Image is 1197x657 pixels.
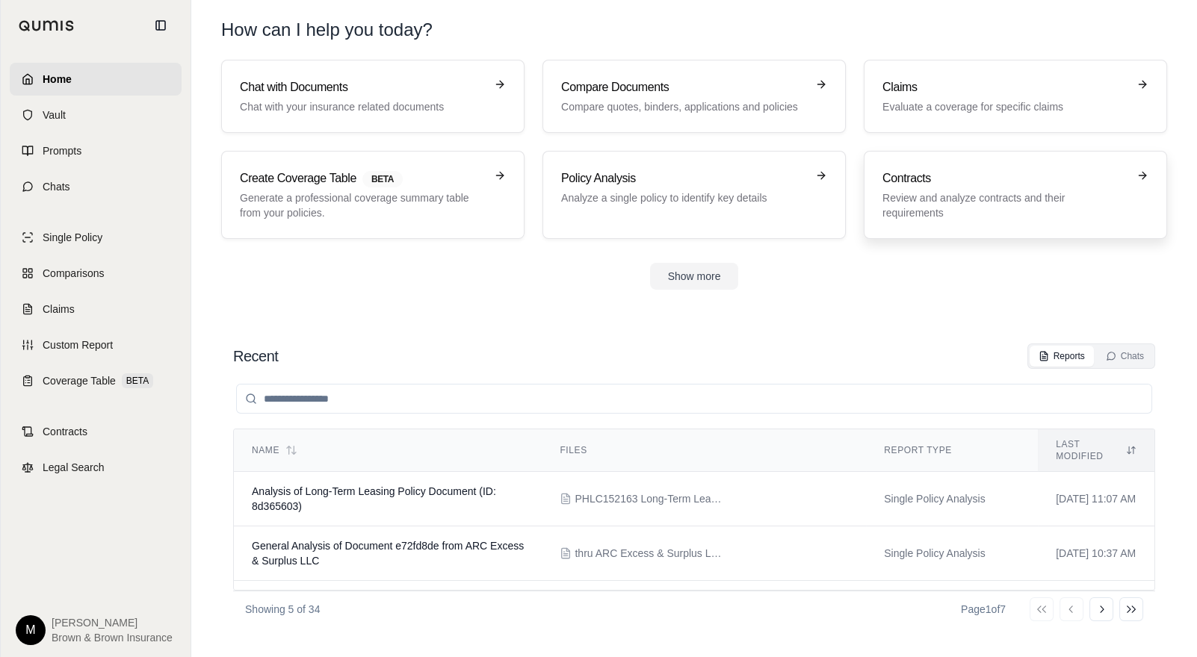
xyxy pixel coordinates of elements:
[43,424,87,439] span: Contracts
[542,60,846,133] a: Compare DocumentsCompare quotes, binders, applications and policies
[43,108,66,122] span: Vault
[1038,472,1154,526] td: [DATE] 11:07 AM
[252,540,524,567] span: General Analysis of Document e72fd8de from ARC Excess & Surplus LLC
[52,630,173,645] span: Brown & Brown Insurance
[233,346,278,367] h2: Recent
[1056,438,1136,462] div: Last modified
[245,602,320,617] p: Showing 5 of 34
[882,99,1128,114] p: Evaluate a coverage for specific claims
[542,429,866,472] th: Files
[10,134,182,167] a: Prompts
[10,364,182,397] a: Coverage TableBETA
[866,472,1038,526] td: Single Policy Analysis
[10,63,182,96] a: Home
[43,179,70,194] span: Chats
[882,78,1128,96] h3: Claims
[561,78,806,96] h3: Compare Documents
[221,60,525,133] a: Chat with DocumentsChat with your insurance related documents
[1097,346,1153,367] button: Chats
[43,302,75,317] span: Claims
[1038,581,1154,635] td: [DATE] 09:20 AM
[221,151,525,239] a: Create Coverage TableBETAGenerate a professional coverage summary table from your policies.
[866,429,1038,472] th: Report Type
[882,190,1128,220] p: Review and analyze contracts and their requirements
[561,99,806,114] p: Compare quotes, binders, applications and policies
[864,60,1167,133] a: ClaimsEvaluate a coverage for specific claims
[221,18,433,42] h1: How can I help you today?
[650,263,739,290] button: Show more
[1038,526,1154,581] td: [DATE] 10:37 AM
[866,581,1038,635] td: Single Policy Analysis
[43,230,102,245] span: Single Policy
[52,615,173,630] span: [PERSON_NAME]
[575,491,724,506] span: PHLC152163 Long-Term Leasing Policy.PDF
[10,257,182,290] a: Comparisons
[149,13,173,37] button: Collapse sidebar
[542,151,846,239] a: Policy AnalysisAnalyze a single policy to identify key details
[882,169,1128,187] h3: Contracts
[10,99,182,131] a: Vault
[1106,350,1144,362] div: Chats
[16,615,46,645] div: M
[10,328,182,361] a: Custom Report
[10,221,182,254] a: Single Policy
[10,293,182,326] a: Claims
[961,602,1006,617] div: Page 1 of 7
[240,190,485,220] p: Generate a professional coverage summary table from your policies.
[240,169,485,187] h3: Create Coverage Table
[43,143,81,158] span: Prompts
[10,170,182,203] a: Chats
[240,99,485,114] p: Chat with your insurance related documents
[561,190,806,205] p: Analyze a single policy to identify key details
[10,451,182,484] a: Legal Search
[1039,350,1085,362] div: Reports
[43,460,105,475] span: Legal Search
[43,373,116,388] span: Coverage Table
[1030,346,1094,367] button: Reports
[362,171,403,187] span: BETA
[252,485,496,512] span: Analysis of Long-Term Leasing Policy Document (ID: 8d365603)
[866,526,1038,581] td: Single Policy Analysis
[240,78,485,96] h3: Chat with Documents
[19,20,75,31] img: Qumis Logo
[10,415,182,448] a: Contracts
[575,546,724,561] span: thru ARC Excess & Surplus LLC.PDF
[122,373,153,388] span: BETA
[252,444,524,456] div: Name
[561,169,806,187] h3: Policy Analysis
[43,266,104,281] span: Comparisons
[43,337,113,352] span: Custom Report
[864,151,1167,239] a: ContractsReview and analyze contracts and their requirements
[43,72,72,87] span: Home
